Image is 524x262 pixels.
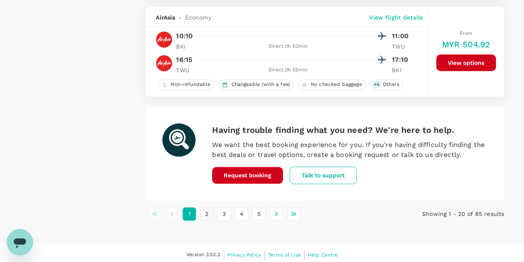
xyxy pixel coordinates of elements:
[228,81,293,88] span: Changeable (with a fee)
[268,252,301,258] span: Terms of Use
[227,250,261,260] a: Privacy Policy
[176,42,197,51] p: BKI
[176,55,192,65] p: 16:15
[156,13,175,22] span: AirAsia
[218,79,293,90] div: Changeable (with a fee)
[392,55,413,65] p: 17:10
[385,210,504,218] p: Showing 1 - 20 of 85 results
[235,207,248,220] button: Go to page 4
[442,38,490,51] h6: MYR 504.92
[287,207,300,220] button: Go to last page
[268,250,301,260] a: Terms of Use
[298,79,366,90] div: No checked baggage
[158,79,214,90] div: Non-refundable
[186,251,220,259] span: Version 3.52.2
[460,30,473,36] span: From
[227,252,261,258] span: Privacy Policy
[270,207,283,220] button: Go to next page
[185,13,211,22] span: Economy
[212,123,488,137] h6: Having trouble finding what you need? We're here to help.
[175,13,185,22] span: -
[200,207,213,220] button: Go to page 2
[308,252,338,258] span: Help Centre
[290,167,357,184] button: Talk to support
[167,81,214,88] span: Non-refundable
[212,140,488,160] p: We want the best booking experience for you. If you're having difficulty finding the best deals o...
[146,207,385,220] nav: pagination navigation
[369,13,423,22] p: View flight details
[212,167,283,184] button: Request booking
[176,31,193,41] p: 10:10
[156,31,172,48] img: AK
[7,229,33,255] iframe: Button to launch messaging window
[202,66,374,74] div: Direct , 0h 55min
[202,42,374,51] div: Direct , 0h 50min
[252,207,266,220] button: Go to page 5
[307,81,365,88] span: No checked baggage
[392,66,413,74] p: BKI
[379,81,403,88] span: Others
[156,55,172,71] img: AK
[370,79,403,90] div: +4Others
[217,207,231,220] button: Go to page 3
[372,81,381,88] span: + 4
[308,250,338,260] a: Help Centre
[176,66,197,74] p: TWU
[436,54,496,71] button: View options
[392,31,413,41] p: 11:00
[392,42,413,51] p: TWU
[183,207,196,220] button: page 1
